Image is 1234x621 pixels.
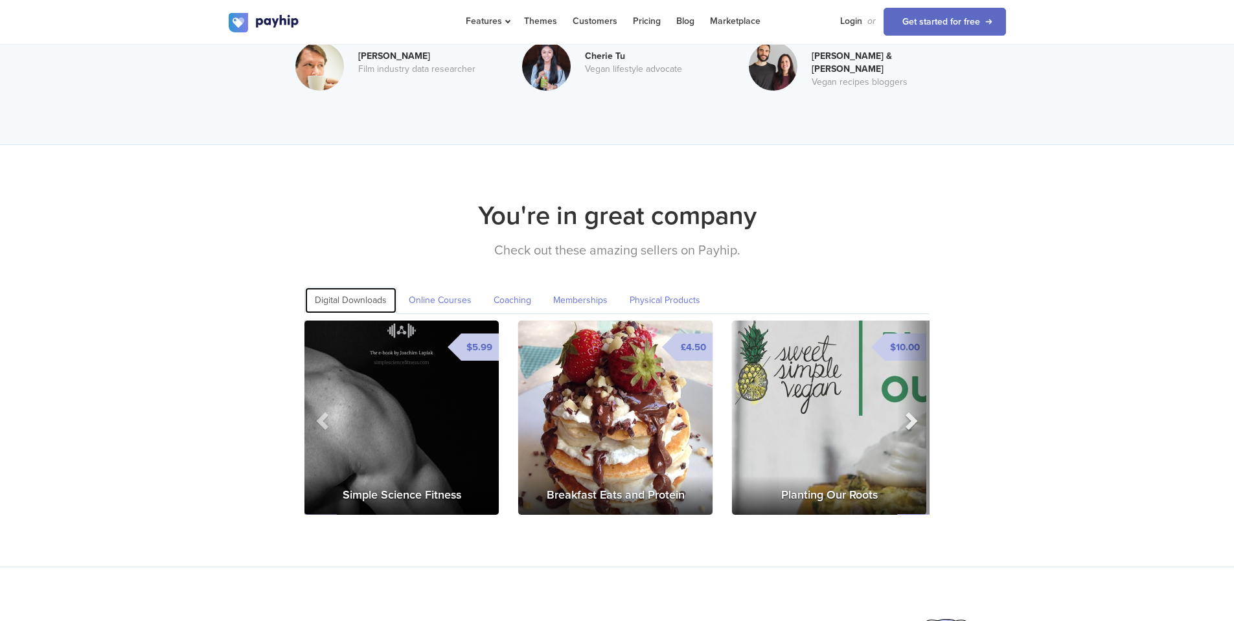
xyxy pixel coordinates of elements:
[466,16,508,27] span: Features
[585,63,714,76] div: Vegan lifestyle advocate
[884,8,1006,36] a: Get started for free
[812,51,892,74] b: [PERSON_NAME] & [PERSON_NAME]
[518,321,713,515] img: Breakfast Eats and Protein
[522,42,571,91] img: 1.jpg
[676,333,713,361] span: £4.50
[304,321,499,515] a: Simple Science Fitness Simple Science Fitness $5.99
[812,76,941,89] div: Vegan recipes bloggers
[304,287,397,314] a: Digital Downloads
[295,42,344,91] img: 2.jpg
[398,287,482,314] a: Online Courses
[619,287,711,314] a: Physical Products
[732,321,926,515] a: Planting Our Roots Planting Our Roots $10.00
[543,287,618,314] a: Memberships
[483,287,542,314] a: Coaching
[518,476,713,515] h3: Breakfast Eats and Protein
[229,13,300,32] img: logo.svg
[358,63,488,76] div: Film industry data researcher
[749,42,797,91] img: 3-optimised.png
[585,51,625,62] b: Cherie Tu
[358,51,430,62] b: [PERSON_NAME]
[732,476,926,515] h3: Planting Our Roots
[304,321,499,515] img: Simple Science Fitness
[461,333,499,361] span: $5.99
[229,197,1006,234] h2: You're in great company
[518,321,713,515] a: Breakfast Eats and Protein Breakfast Eats and Protein £4.50
[304,476,499,515] h3: Simple Science Fitness
[885,333,926,361] span: $10.00
[732,321,926,515] img: Planting Our Roots
[229,241,1006,261] p: Check out these amazing sellers on Payhip.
